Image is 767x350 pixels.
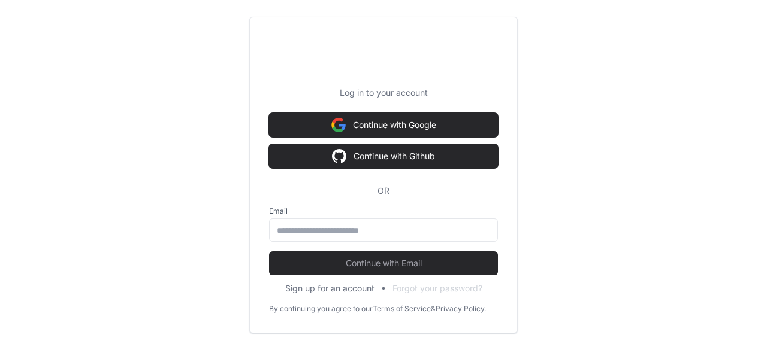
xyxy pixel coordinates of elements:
a: Terms of Service [373,304,431,314]
p: Log in to your account [269,87,498,99]
div: & [431,304,436,314]
button: Forgot your password? [392,282,482,294]
button: Continue with Email [269,251,498,275]
img: Sign in with google [332,144,346,168]
button: Continue with Google [269,113,498,137]
label: Email [269,206,498,216]
span: OR [373,185,394,197]
button: Sign up for an account [285,282,375,294]
div: By continuing you agree to our [269,304,373,314]
img: Sign in with google [331,113,346,137]
a: Privacy Policy. [436,304,486,314]
span: Continue with Email [269,257,498,269]
button: Continue with Github [269,144,498,168]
